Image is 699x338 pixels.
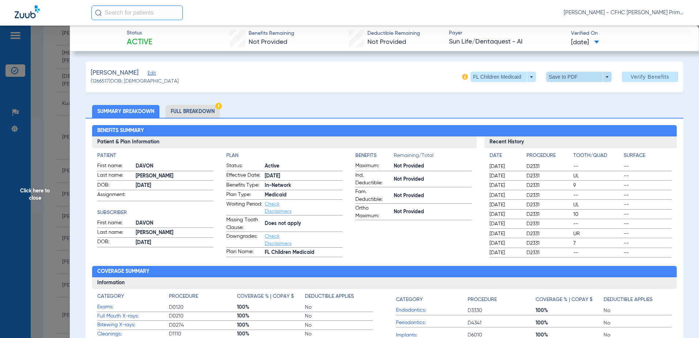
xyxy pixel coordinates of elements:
span: Cleanings: [97,330,169,338]
span: Periodontics: [396,319,468,327]
span: -- [624,220,672,228]
span: [DATE] [490,220,520,228]
h3: Information [92,277,677,289]
span: Not Provided [394,176,472,183]
li: Full Breakdown [166,105,220,118]
h4: Plan [226,152,343,159]
span: 100% [536,307,604,314]
span: 100% [536,319,604,327]
app-breakdown-title: Tooth/Quad [573,152,621,162]
img: Zuub Logo [15,5,40,18]
span: Effective Date: [226,172,262,180]
app-breakdown-title: Procedure [169,293,237,303]
span: [DATE] [136,239,214,247]
div: Chat Widget [662,303,699,338]
span: Fam. Deductible: [355,188,391,203]
span: [DATE] [490,163,520,170]
span: [DATE] [490,211,520,218]
span: 10 [573,211,621,218]
span: No [604,319,672,327]
img: info-icon [462,74,468,80]
span: [DATE] [490,182,520,189]
span: D3330 [468,307,536,314]
span: Deductible Remaining [367,30,420,37]
button: Verify Benefits [622,72,678,82]
span: D1110 [169,330,237,338]
span: [DATE] [490,192,520,199]
span: Remaining/Total [394,152,472,162]
span: Sun Life/Dentaquest - AI [449,37,565,46]
span: In-Network [265,182,343,189]
h4: Category [97,293,124,300]
span: D0210 [169,312,237,320]
span: Benefits Remaining [249,30,294,37]
span: -- [624,201,672,209]
span: Payer [449,29,565,37]
span: D2331 [526,192,571,199]
span: Not Provided [367,39,406,45]
h4: Procedure [169,293,198,300]
button: FL Children Medicaid [471,72,536,82]
h3: Recent History [484,136,677,148]
app-breakdown-title: Benefits [355,152,394,162]
span: Not Provided [249,39,287,45]
span: Full Mouth X-rays: [97,312,169,320]
h4: Benefits [355,152,394,159]
span: No [305,304,373,311]
span: Medicaid [265,191,343,199]
app-breakdown-title: Coverage % | Copay $ [536,293,604,306]
img: Hazard [215,103,222,109]
span: 100% [237,304,305,311]
span: No [305,322,373,329]
span: -- [624,163,672,170]
span: Not Provided [394,162,472,170]
span: Exams: [97,303,169,311]
img: Search Icon [95,10,102,16]
span: DAVON [136,162,214,170]
span: First name: [97,162,133,171]
span: -- [624,172,672,180]
span: -- [573,163,621,170]
span: -- [573,220,621,228]
app-breakdown-title: Deductible Applies [305,293,373,303]
app-breakdown-title: Surface [624,152,672,162]
span: Active [265,162,343,170]
span: Benefits Type: [226,181,262,190]
span: D2331 [526,230,571,237]
span: Edit [148,71,154,78]
span: [DATE] [571,38,599,47]
span: 100% [237,322,305,329]
app-breakdown-title: Procedure [468,293,536,306]
span: DOB: [97,238,133,247]
h2: Coverage Summary [92,266,677,278]
app-breakdown-title: Coverage % | Copay $ [237,293,305,303]
span: Not Provided [394,208,472,216]
span: D2331 [526,249,571,256]
h4: Coverage % | Copay $ [536,296,593,304]
span: Assignment: [97,191,133,201]
h4: Patient [97,152,214,159]
app-breakdown-title: Deductible Applies [604,293,672,306]
button: Save to PDF [546,72,612,82]
span: [DATE] [490,249,520,256]
li: Summary Breakdown [92,105,159,118]
span: Status: [226,162,262,171]
span: D2331 [526,211,571,218]
span: -- [573,192,621,199]
span: 100% [237,312,305,320]
a: Check Disclaimers [265,202,291,214]
app-breakdown-title: Date [490,152,520,162]
span: Verified On [571,30,687,37]
span: -- [624,182,672,189]
span: No [604,307,672,314]
span: Plan Type: [226,191,262,200]
span: Missing Tooth Clause: [226,216,262,232]
span: D2331 [526,201,571,209]
span: Status [127,29,152,37]
span: Ortho Maximum: [355,204,391,220]
span: [DATE] [490,230,520,237]
span: (1266517) DOB: [DEMOGRAPHIC_DATA] [91,78,179,85]
span: -- [573,249,621,256]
